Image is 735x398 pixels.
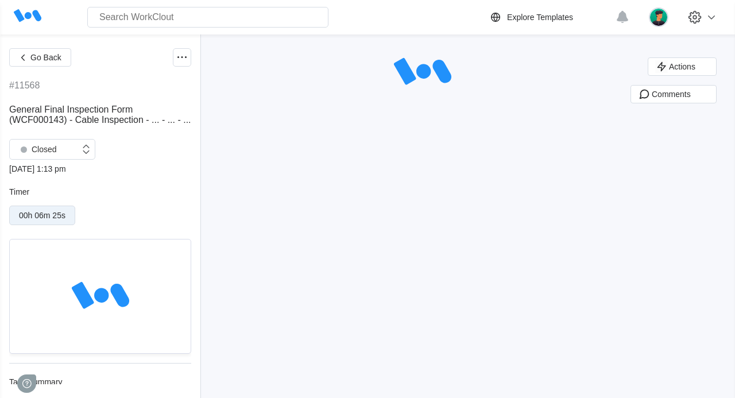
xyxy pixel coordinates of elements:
div: 00h 06m 25s [19,211,65,220]
span: Go Back [30,53,61,61]
button: Go Back [9,48,71,67]
div: #11568 [9,80,40,91]
button: Comments [630,85,717,103]
a: Explore Templates [489,10,610,24]
span: General Final Inspection Form (WCF000143) - Cable Inspection - ... - ... - ... [9,105,191,125]
div: Timer [9,187,191,196]
div: Task Summary [9,377,191,387]
span: Comments [652,90,691,98]
span: Actions [669,63,695,71]
button: Actions [648,57,717,76]
div: Closed [16,141,57,157]
div: Explore Templates [507,13,573,22]
div: [DATE] 1:13 pm [9,164,191,173]
input: Search WorkClout [87,7,328,28]
img: user.png [649,7,668,27]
